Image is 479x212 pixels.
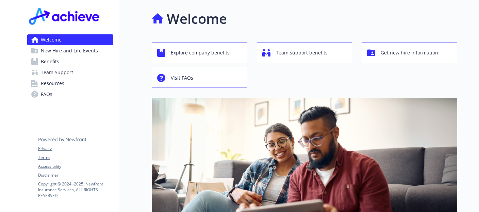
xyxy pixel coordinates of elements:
[41,78,64,89] span: Resources
[167,9,227,29] h1: Welcome
[41,56,59,67] span: Benefits
[38,146,113,152] a: Privacy
[171,71,193,84] span: Visit FAQs
[27,89,113,100] a: FAQs
[41,89,52,100] span: FAQs
[38,163,113,169] a: Accessibility
[38,154,113,161] a: Terms
[41,45,98,56] span: New Hire and Life Events
[152,43,247,62] button: Explore company benefits
[362,43,457,62] button: Get new hire information
[27,45,113,56] a: New Hire and Life Events
[41,34,62,45] span: Welcome
[38,181,113,198] p: Copyright © 2024 - 2025 , Newfront Insurance Services, ALL RIGHTS RESERVED
[381,46,438,59] span: Get new hire information
[38,172,113,178] a: Disclaimer
[171,46,230,59] span: Explore company benefits
[257,43,352,62] button: Team support benefits
[27,67,113,78] a: Team Support
[41,67,73,78] span: Team Support
[27,78,113,89] a: Resources
[276,46,328,59] span: Team support benefits
[152,68,247,87] button: Visit FAQs
[27,34,113,45] a: Welcome
[27,56,113,67] a: Benefits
